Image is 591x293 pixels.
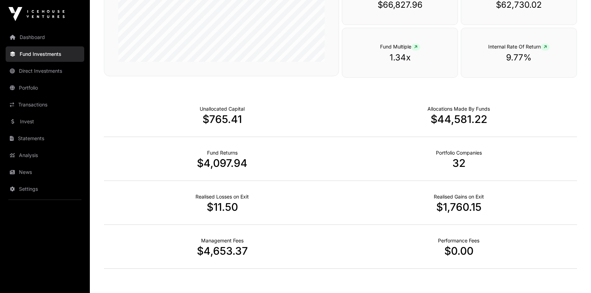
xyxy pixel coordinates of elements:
[6,80,84,96] a: Portfolio
[104,245,340,257] p: $4,653.37
[436,149,482,156] p: Number of Companies Deployed Into
[6,46,84,62] a: Fund Investments
[201,237,244,244] p: Fund Management Fees incurred to date
[104,113,340,125] p: $765.41
[195,193,249,200] p: Net Realised on Negative Exits
[475,52,563,63] p: 9.77%
[427,105,490,112] p: Capital Deployed Into Companies
[6,97,84,112] a: Transactions
[104,201,340,213] p: $11.50
[438,237,479,244] p: Fund Performance Fees (Carry) incurred to date
[6,164,84,180] a: News
[488,44,550,50] span: Internal Rate Of Return
[380,44,420,50] span: Fund Multiple
[6,114,84,129] a: Invest
[6,181,84,197] a: Settings
[340,245,577,257] p: $0.00
[207,149,238,156] p: Realised Returns from Funds
[434,193,484,200] p: Net Realised on Positive Exits
[356,52,444,63] p: 1.34x
[340,201,577,213] p: $1,760.15
[6,131,84,146] a: Statements
[6,148,84,163] a: Analysis
[8,7,65,21] img: Icehouse Ventures Logo
[200,105,245,112] p: Cash not yet allocated
[104,157,340,169] p: $4,097.94
[6,30,84,45] a: Dashboard
[556,259,591,293] iframe: Chat Widget
[340,157,577,169] p: 32
[340,113,577,125] p: $44,581.22
[6,63,84,79] a: Direct Investments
